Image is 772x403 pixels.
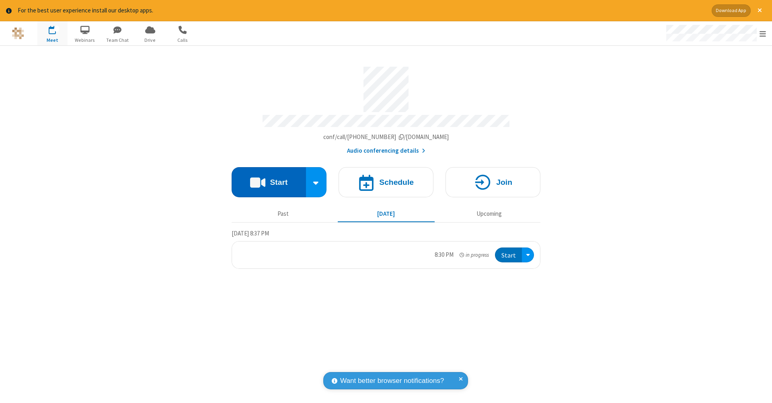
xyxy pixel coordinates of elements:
span: Calls [168,37,198,44]
span: Webinars [70,37,100,44]
button: Schedule [339,167,433,197]
span: Team Chat [103,37,133,44]
button: Logo [3,21,33,45]
button: Start [232,167,306,197]
em: in progress [460,251,489,259]
h4: Start [270,178,287,186]
h4: Schedule [379,178,414,186]
button: Close alert [754,4,766,17]
section: Today's Meetings [232,229,540,269]
h4: Join [496,178,512,186]
button: Audio conferencing details [347,146,425,155]
button: Download App [712,4,751,17]
span: [DATE] 8:37 PM [232,229,269,237]
button: Copy my meeting room linkCopy my meeting room link [323,133,449,142]
button: Start [495,248,522,262]
span: Meet [37,37,68,44]
div: For the best user experience install our desktop apps. [18,6,706,15]
div: Open menu [522,248,534,262]
div: Open menu [659,21,772,45]
button: Upcoming [441,207,538,222]
img: QA Selenium DO NOT DELETE OR CHANGE [12,27,24,39]
button: [DATE] [338,207,435,222]
span: Copy my meeting room link [323,133,449,141]
button: Past [235,207,332,222]
div: 8:30 PM [435,250,454,260]
section: Account details [232,61,540,155]
div: 1 [54,26,60,32]
span: Drive [135,37,165,44]
span: Want better browser notifications? [340,376,444,386]
button: Join [446,167,540,197]
div: Start conference options [306,167,327,197]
